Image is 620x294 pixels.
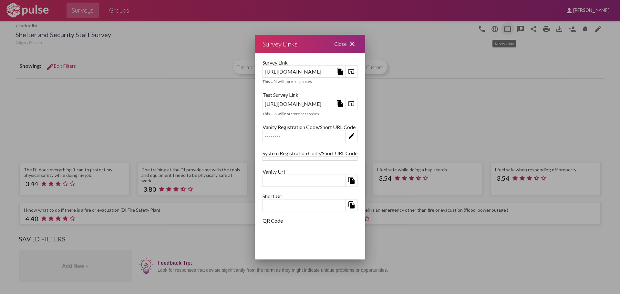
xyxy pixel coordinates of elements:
[263,59,357,66] div: Survey Link
[348,201,356,209] mat-icon: file_copy
[263,131,346,141] div: --------
[326,35,365,53] div: Close
[278,111,291,116] b: will not
[263,218,357,224] div: QR Code
[263,124,357,130] div: Vanity Registration Code/Short URL Code
[263,39,297,49] div: Survey Links
[263,111,357,116] div: This URL store responses
[263,168,357,175] div: Vanity Url
[263,92,357,98] div: Test Survey Link
[347,100,355,107] mat-icon: open_in_browser
[336,100,344,107] mat-icon: file_copy
[348,132,356,140] mat-icon: edit
[348,40,356,48] mat-icon: close
[263,66,334,76] div: [URL][DOMAIN_NAME]
[347,67,355,75] mat-icon: open_in_browser
[263,193,357,199] div: Short Url
[336,67,344,75] mat-icon: file_copy
[263,150,357,156] div: System Registration Code/Short URL Code
[278,79,284,84] b: will
[263,99,334,109] div: [URL][DOMAIN_NAME]
[348,177,356,184] mat-icon: file_copy
[263,79,357,84] div: This URL store responses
